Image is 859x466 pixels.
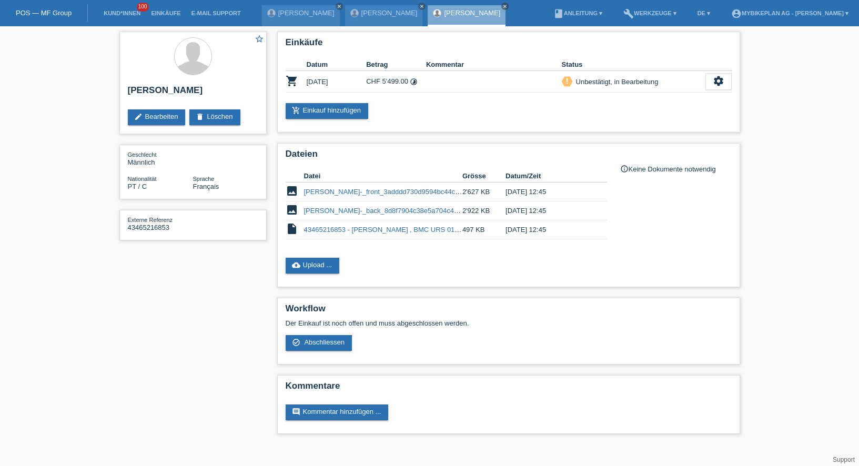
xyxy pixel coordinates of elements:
td: [DATE] [307,71,367,93]
span: Externe Referenz [128,217,173,223]
span: Français [193,183,219,190]
a: editBearbeiten [128,109,186,125]
i: settings [713,75,724,87]
i: cloud_upload [292,261,300,269]
a: bookAnleitung ▾ [548,10,608,16]
a: add_shopping_cartEinkauf hinzufügen [286,103,369,119]
a: [PERSON_NAME] [444,9,500,17]
i: insert_drive_file [286,222,298,235]
a: buildWerkzeuge ▾ [618,10,682,16]
td: CHF 5'499.00 [366,71,426,93]
h2: Kommentare [286,381,732,397]
a: close [501,3,509,10]
th: Status [562,58,705,71]
i: add_shopping_cart [292,106,300,115]
td: 2'627 KB [462,183,506,201]
span: Nationalität [128,176,157,182]
span: Abschliessen [304,338,345,346]
th: Datum/Zeit [506,170,592,183]
i: comment [292,408,300,416]
i: build [623,8,634,19]
a: E-Mail Support [186,10,246,16]
a: star_border [255,34,264,45]
i: close [419,4,425,9]
i: account_circle [731,8,742,19]
i: close [337,4,342,9]
p: Der Einkauf ist noch offen und muss abgeschlossen werden. [286,319,732,327]
td: 2'922 KB [462,201,506,220]
a: check_circle_outline Abschliessen [286,335,352,351]
i: image [286,204,298,216]
a: account_circleMybikeplan AG - [PERSON_NAME] ▾ [726,10,854,16]
div: Männlich [128,150,193,166]
div: Unbestätigt, in Bearbeitung [573,76,659,87]
a: Kund*innen [98,10,146,16]
th: Datei [304,170,462,183]
a: [PERSON_NAME] [361,9,418,17]
a: DE ▾ [692,10,715,16]
a: [PERSON_NAME]-_back_8d8f7904c38e5a704c4c4c77e0fdaec1.jpeg [304,207,516,215]
i: check_circle_outline [292,338,300,347]
a: POS — MF Group [16,9,72,17]
td: 497 KB [462,220,506,239]
h2: [PERSON_NAME] [128,85,258,101]
a: Einkäufe [146,10,186,16]
i: close [502,4,508,9]
i: priority_high [563,77,571,85]
a: 43465216853 - [PERSON_NAME] , BMC URS 01 TWO.pdf [304,226,484,234]
span: Geschlecht [128,151,157,158]
i: edit [134,113,143,121]
i: star_border [255,34,264,44]
a: commentKommentar hinzufügen ... [286,404,389,420]
i: image [286,185,298,197]
th: Grösse [462,170,506,183]
a: Support [833,456,855,463]
i: delete [196,113,204,121]
td: [DATE] 12:45 [506,183,592,201]
span: Portugal / C / 20.12.2001 [128,183,147,190]
i: Fixe Raten (36 Raten) [410,78,418,86]
th: Datum [307,58,367,71]
div: Keine Dokumente notwendig [620,165,732,173]
h2: Workflow [286,303,732,319]
a: cloud_uploadUpload ... [286,258,340,273]
div: 43465216853 [128,216,193,231]
a: close [418,3,426,10]
span: 100 [137,3,149,12]
a: [PERSON_NAME] [278,9,335,17]
i: info_outline [620,165,629,173]
span: Sprache [193,176,215,182]
td: [DATE] 12:45 [506,201,592,220]
i: book [553,8,564,19]
h2: Einkäufe [286,37,732,53]
i: POSP00027216 [286,75,298,87]
td: [DATE] 12:45 [506,220,592,239]
th: Kommentar [426,58,562,71]
h2: Dateien [286,149,732,165]
a: close [336,3,343,10]
a: [PERSON_NAME]-_front_3adddd730d9594bc44c0a4a9283f738c.jpeg [304,188,517,196]
th: Betrag [366,58,426,71]
a: deleteLöschen [189,109,240,125]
